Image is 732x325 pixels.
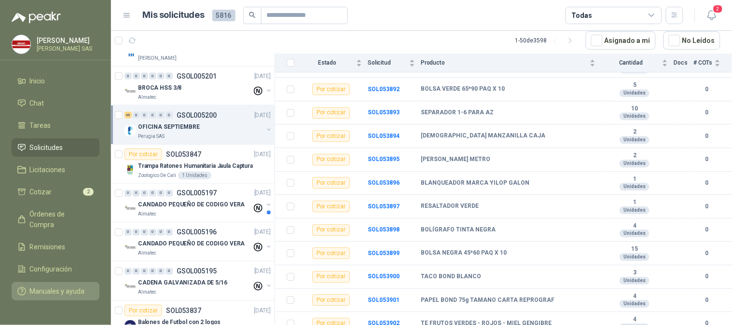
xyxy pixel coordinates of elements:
b: [PERSON_NAME] METRO [421,156,490,163]
a: 0 0 0 0 0 0 GSOL005201[DATE] Company LogoBROCA HSS 3/8Almatec [124,70,273,101]
p: [DATE] [254,306,271,315]
p: Almatec [138,94,156,101]
div: 0 [166,73,173,80]
b: SOL053900 [368,273,400,280]
div: Unidades [620,112,649,120]
a: 0 0 0 0 0 0 GSOL005196[DATE] Company LogoCANDADO PEQUEÑO DE CODIGO VERAAlmatec [124,227,273,257]
span: Inicio [30,76,45,86]
img: Company Logo [124,203,136,215]
b: 4 [601,293,668,300]
p: Trampa Ratones Humanitaria Jaula Captura [138,162,253,171]
div: 0 [133,190,140,197]
th: Solicitud [368,54,421,73]
div: Por cotizar [124,149,162,160]
div: Por cotizar [312,224,350,236]
b: SOL053897 [368,203,400,210]
div: Unidades [620,253,649,261]
div: Todas [572,10,592,21]
h1: Mis solicitudes [143,8,205,22]
div: 0 [141,268,148,275]
b: 2 [601,128,668,136]
div: Unidades [620,206,649,214]
b: [DEMOGRAPHIC_DATA] MANZANILLA CAJA [421,132,545,140]
b: 0 [693,249,720,258]
a: Configuración [12,260,99,278]
span: 5816 [212,10,235,21]
b: 4 [601,222,668,230]
div: Por cotizar [124,305,162,316]
p: [DATE] [254,111,271,120]
div: 0 [166,190,173,197]
p: Almatec [138,250,156,257]
p: GSOL005201 [177,73,217,80]
span: Configuración [30,264,72,274]
b: 2 [601,152,668,160]
button: 2 [703,7,720,24]
span: search [249,12,256,18]
div: 46 [124,112,132,119]
div: 1 - 50 de 3598 [515,33,578,48]
a: Licitaciones [12,161,99,179]
p: [DATE] [254,150,271,159]
a: 46 0 0 0 0 0 GSOL005200[DATE] Company LogoOFICINA SEPTIEMBREPerugia SAS [124,109,273,140]
p: GSOL005195 [177,268,217,275]
p: SOL053847 [166,151,201,158]
b: 5 [601,81,668,89]
p: OFICINA SEPTIEMBRE [138,122,200,132]
b: TACO BOND BLANCO [421,273,481,281]
a: SOL053896 [368,179,400,186]
b: 0 [693,178,720,188]
p: Perugia SAS [138,133,165,140]
a: Por cotizarSOL053847[DATE] Company LogoTrampa Ratones Humanitaria Jaula CapturaZoologico De Cali1... [111,145,275,184]
div: 0 [157,112,165,119]
img: Company Logo [124,164,136,176]
b: 0 [693,155,720,164]
div: Unidades [620,89,649,97]
div: 1 Unidades [178,172,211,179]
b: 1 [601,199,668,206]
p: SOL053837 [166,307,201,314]
b: SOL053898 [368,226,400,233]
b: BLANQUEADOR MARCA YILOP GALON [421,179,529,187]
p: [DATE] [254,189,271,198]
div: 0 [157,268,165,275]
img: Company Logo [124,242,136,254]
b: 0 [693,202,720,211]
span: 2 [713,4,723,14]
span: Solicitud [368,60,407,67]
th: Producto [421,54,601,73]
div: Unidades [620,230,649,237]
div: 0 [133,73,140,80]
a: 0 0 0 0 0 0 GSOL005195[DATE] Company LogoCADENA GALVANIZADA DE 5/16Almatec [124,266,273,297]
img: Company Logo [124,86,136,97]
div: Unidades [620,277,649,284]
p: GSOL005197 [177,190,217,197]
b: 15 [601,245,668,253]
p: Almatec [138,211,156,218]
div: Por cotizar [312,201,350,212]
div: 0 [124,190,132,197]
b: BOLSA NEGRA 45*60 PAQ X 10 [421,249,507,257]
div: 0 [141,229,148,236]
span: Licitaciones [30,164,66,175]
span: Cantidad [601,60,660,67]
b: BOLSA VERDE 65*90 PAQ X 10 [421,85,505,93]
div: 0 [157,229,165,236]
div: 0 [141,112,148,119]
b: 0 [693,132,720,141]
a: Solicitudes [12,138,99,157]
a: Remisiones [12,238,99,256]
b: 0 [693,296,720,305]
div: Unidades [620,183,649,190]
div: 0 [166,268,173,275]
a: SOL053894 [368,133,400,139]
p: [DATE] [254,228,271,237]
p: CADENA GALVANIZADA DE 5/16 [138,279,227,288]
b: SOL053892 [368,86,400,93]
img: Company Logo [124,125,136,136]
button: No Leídos [663,31,720,50]
span: Remisiones [30,242,66,252]
div: 0 [157,190,165,197]
div: Por cotizar [312,130,350,142]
